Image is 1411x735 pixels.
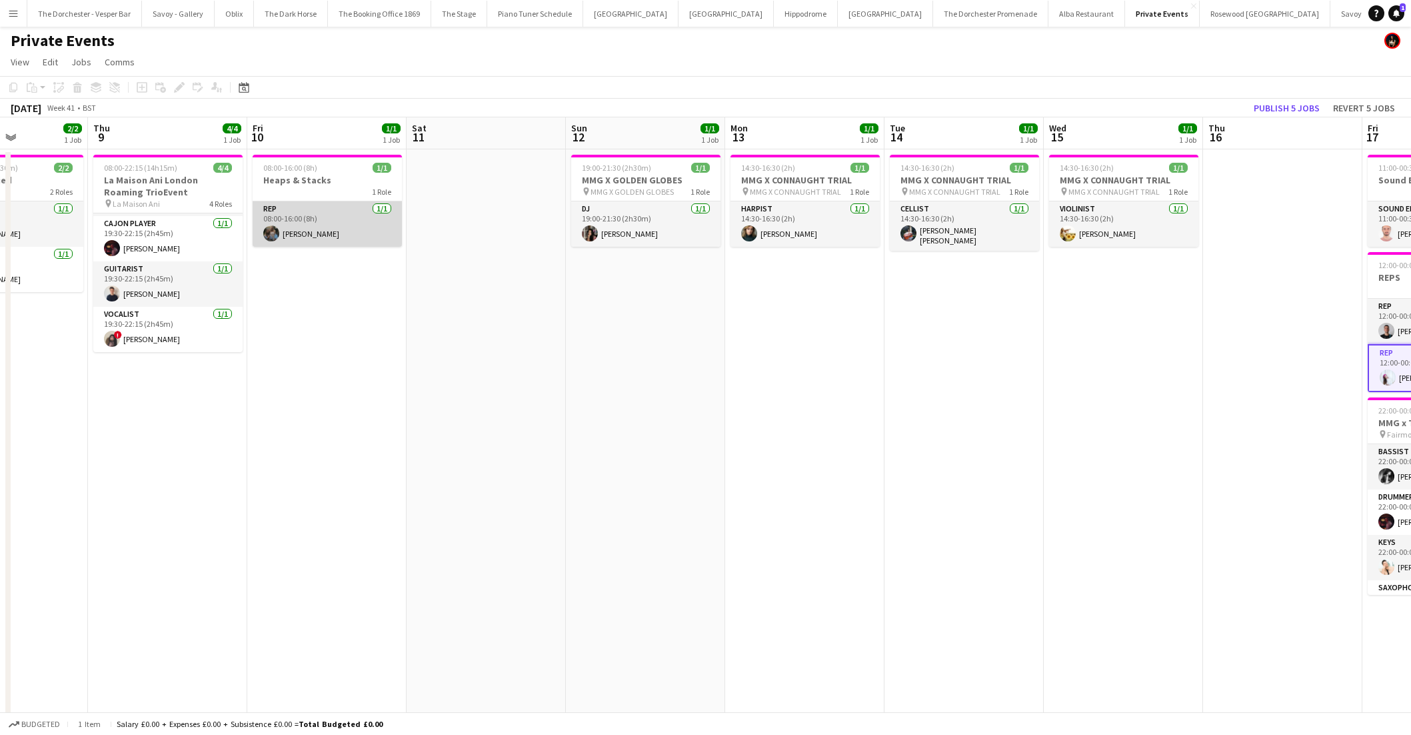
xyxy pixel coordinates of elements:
[253,174,402,186] h3: Heaps & Stacks
[1179,135,1196,145] div: 1 Job
[1049,201,1198,247] app-card-role: Violinist1/114:30-16:30 (2h)[PERSON_NAME]
[410,129,427,145] span: 11
[909,187,1000,197] span: MMG X CONNAUGHT TRIAL
[1206,129,1225,145] span: 16
[890,174,1039,186] h3: MMG X CONNAUGHT TRIAL
[412,122,427,134] span: Sat
[571,122,587,134] span: Sun
[933,1,1048,27] button: The Dorchester Promenade
[223,135,241,145] div: 1 Job
[1388,5,1404,21] a: 1
[253,201,402,247] app-card-role: Rep1/108:00-16:00 (8h)[PERSON_NAME]
[850,187,869,197] span: 1 Role
[728,129,748,145] span: 13
[1200,1,1330,27] button: Rosewood [GEOGRAPHIC_DATA]
[888,129,905,145] span: 14
[1019,123,1038,133] span: 1/1
[1048,1,1125,27] button: Alba Restaurant
[1010,163,1028,173] span: 1/1
[571,155,720,247] app-job-card: 19:00-21:30 (2h30m)1/1MMG X GOLDEN GLOBES MMG X GOLDEN GLOBES1 RoleDJ1/119:00-21:30 (2h30m)[PERSO...
[1125,1,1200,27] button: Private Events
[44,103,77,113] span: Week 41
[890,155,1039,251] app-job-card: 14:30-16:30 (2h)1/1MMG X CONNAUGHT TRIAL MMG X CONNAUGHT TRIAL1 RoleCellist1/114:30-16:30 (2h)[PE...
[890,201,1039,251] app-card-role: Cellist1/114:30-16:30 (2h)[PERSON_NAME] [PERSON_NAME]
[373,163,391,173] span: 1/1
[1169,163,1188,173] span: 1/1
[21,720,60,729] span: Budgeted
[117,719,383,729] div: Salary £0.00 + Expenses £0.00 + Subsistence £0.00 =
[383,135,400,145] div: 1 Job
[431,1,487,27] button: The Stage
[93,174,243,198] h3: La Maison Ani London Roaming TrioEvent
[850,163,869,173] span: 1/1
[1384,33,1400,49] app-user-avatar: Helena Debono
[213,163,232,173] span: 4/4
[1366,129,1378,145] span: 17
[254,1,328,27] button: The Dark Horse
[372,187,391,197] span: 1 Role
[730,122,748,134] span: Mon
[93,261,243,307] app-card-role: Guitarist1/119:30-22:15 (2h45m)[PERSON_NAME]
[54,163,73,173] span: 2/2
[63,123,82,133] span: 2/2
[1020,135,1037,145] div: 1 Job
[93,155,243,352] app-job-card: 08:00-22:15 (14h15m)4/4La Maison Ani London Roaming TrioEvent La Maison Ani4 RolesRep1/108:00-16:...
[105,56,135,68] span: Comms
[1368,122,1378,134] span: Fri
[1208,122,1225,134] span: Thu
[1168,187,1188,197] span: 1 Role
[99,53,140,71] a: Comms
[113,199,160,209] span: La Maison Ani
[860,135,878,145] div: 1 Job
[104,163,177,173] span: 08:00-22:15 (14h15m)
[730,201,880,247] app-card-role: Harpist1/114:30-16:30 (2h)[PERSON_NAME]
[1060,163,1114,173] span: 14:30-16:30 (2h)
[569,129,587,145] span: 12
[1400,3,1406,12] span: 1
[43,56,58,68] span: Edit
[1009,187,1028,197] span: 1 Role
[263,163,317,173] span: 08:00-16:00 (8h)
[64,135,81,145] div: 1 Job
[582,163,651,173] span: 19:00-21:30 (2h30m)
[750,187,841,197] span: MMG X CONNAUGHT TRIAL
[11,101,41,115] div: [DATE]
[253,155,402,247] div: 08:00-16:00 (8h)1/1Heaps & Stacks1 RoleRep1/108:00-16:00 (8h)[PERSON_NAME]
[66,53,97,71] a: Jobs
[71,56,91,68] span: Jobs
[382,123,401,133] span: 1/1
[223,123,241,133] span: 4/4
[691,163,710,173] span: 1/1
[11,56,29,68] span: View
[251,129,263,145] span: 10
[730,174,880,186] h3: MMG X CONNAUGHT TRIAL
[328,1,431,27] button: The Booking Office 1869
[209,199,232,209] span: 4 Roles
[1178,123,1197,133] span: 1/1
[730,155,880,247] app-job-card: 14:30-16:30 (2h)1/1MMG X CONNAUGHT TRIAL MMG X CONNAUGHT TRIAL1 RoleHarpist1/114:30-16:30 (2h)[PE...
[583,1,679,27] button: [GEOGRAPHIC_DATA]
[1049,174,1198,186] h3: MMG X CONNAUGHT TRIAL
[701,135,718,145] div: 1 Job
[73,719,105,729] span: 1 item
[11,31,115,51] h1: Private Events
[1068,187,1160,197] span: MMG X CONNAUGHT TRIAL
[701,123,719,133] span: 1/1
[114,331,122,339] span: !
[83,103,96,113] div: BST
[741,163,795,173] span: 14:30-16:30 (2h)
[93,122,110,134] span: Thu
[142,1,215,27] button: Savoy - Gallery
[1328,99,1400,117] button: Revert 5 jobs
[299,719,383,729] span: Total Budgeted £0.00
[774,1,838,27] button: Hippodrome
[27,1,142,27] button: The Dorchester - Vesper Bar
[900,163,954,173] span: 14:30-16:30 (2h)
[1049,155,1198,247] app-job-card: 14:30-16:30 (2h)1/1MMG X CONNAUGHT TRIAL MMG X CONNAUGHT TRIAL1 RoleViolinist1/114:30-16:30 (2h)[...
[890,122,905,134] span: Tue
